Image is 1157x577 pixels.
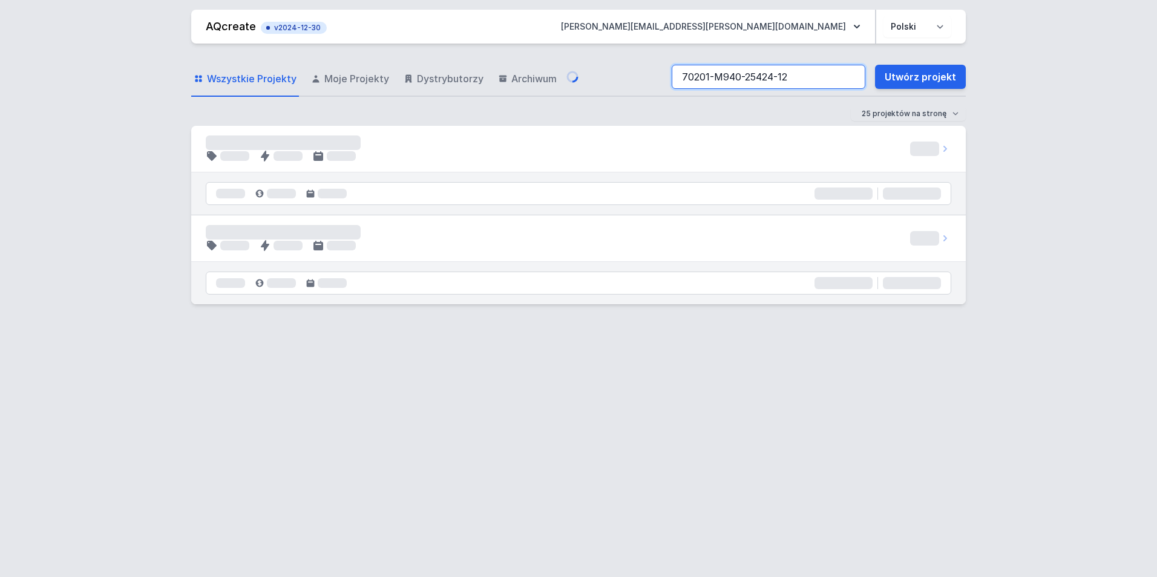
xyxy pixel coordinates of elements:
[309,62,392,97] a: Moje Projekty
[191,62,299,97] a: Wszystkie Projekty
[417,71,483,86] span: Dystrybutorzy
[875,65,966,89] a: Utwórz projekt
[551,16,870,37] button: [PERSON_NAME][EMAIL_ADDRESS][PERSON_NAME][DOMAIN_NAME]
[206,20,256,33] a: AQcreate
[267,23,321,33] span: v2024-12-30
[511,71,557,86] span: Archiwum
[401,62,486,97] a: Dystrybutorzy
[672,65,865,89] input: Szukaj wśród projektów i wersji...
[324,71,389,86] span: Moje Projekty
[261,19,327,34] button: v2024-12-30
[207,71,297,86] span: Wszystkie Projekty
[496,62,559,97] a: Archiwum
[883,16,951,37] select: Wybierz język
